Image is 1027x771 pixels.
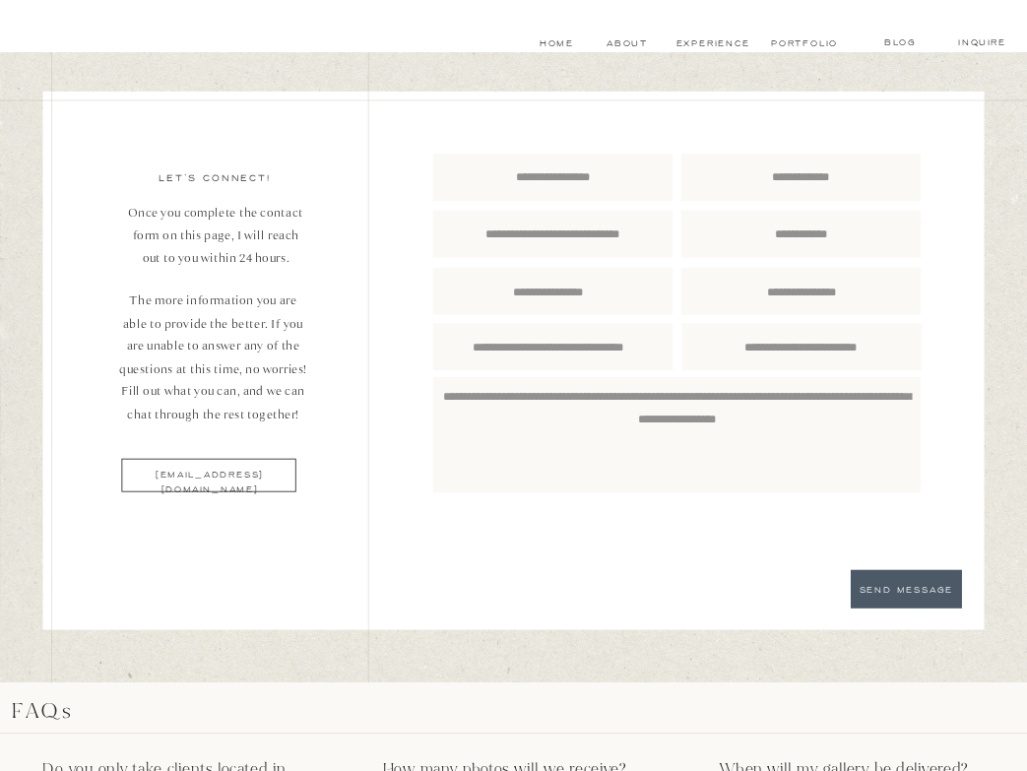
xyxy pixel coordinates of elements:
a: [EMAIL_ADDRESS][DOMAIN_NAME] [111,468,308,482]
p: let's connect! [116,171,313,188]
a: Home [538,36,576,50]
a: Portfolio [771,36,835,50]
a: Inquire [952,36,1012,50]
a: About [607,36,644,50]
a: experience [675,36,750,50]
p: The more information you are able to provide the better. If you are unable to answer any of the q... [118,289,308,431]
p: Once you complete the contact form on this page, I will reach out to you within 24 hours. [125,202,306,291]
a: blog [867,36,933,50]
a: SEND MESSAGE [851,584,962,595]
